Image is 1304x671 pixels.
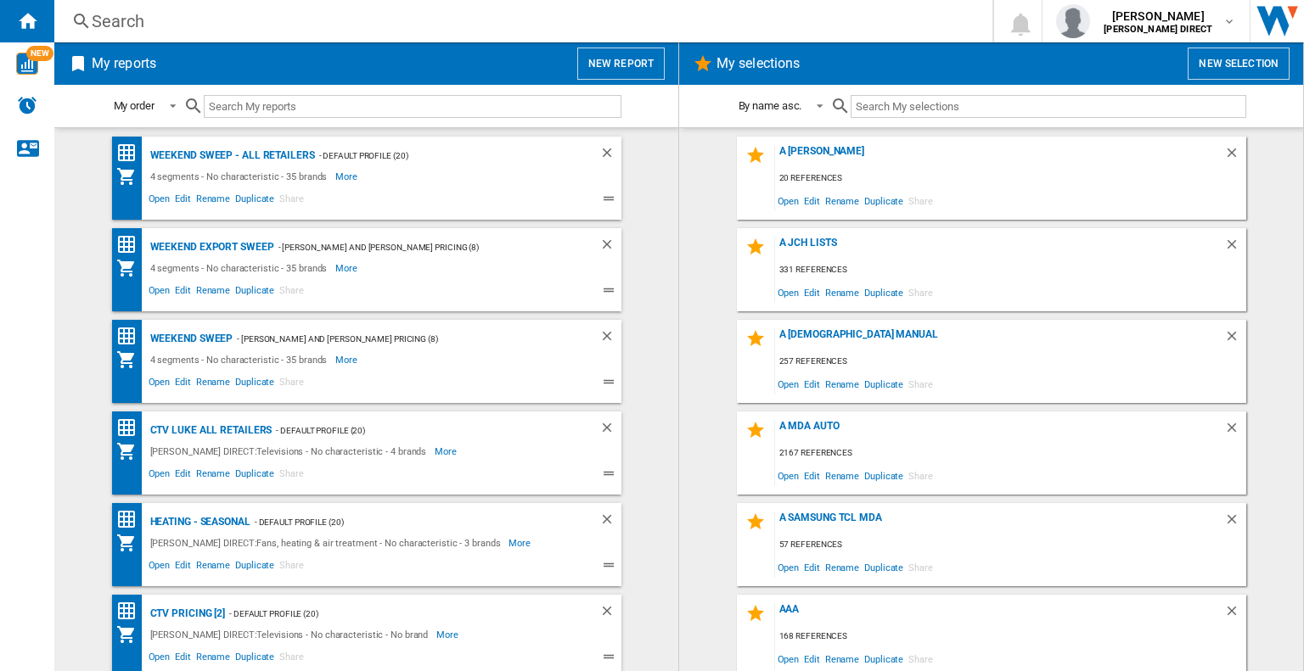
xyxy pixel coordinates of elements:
span: Duplicate [862,281,906,304]
div: By name asc. [739,99,802,112]
div: My Assortment [116,349,146,370]
span: Edit [172,649,194,669]
span: Duplicate [233,282,277,303]
span: Rename [194,282,233,303]
div: Delete [1224,145,1246,168]
div: Weekend sweep [146,328,233,349]
h2: My selections [713,48,803,80]
div: 331 references [775,260,1246,281]
span: Duplicate [233,374,277,394]
span: Open [146,649,173,669]
div: 2167 references [775,443,1246,464]
div: - Default profile (20) [250,512,565,533]
span: Share [277,282,306,303]
span: Open [146,191,173,211]
div: CTV Luke All retailers [146,420,273,441]
span: Rename [194,649,233,669]
div: - Default profile (20) [225,603,565,624]
span: Rename [823,189,862,212]
div: Delete [599,145,621,166]
button: New selection [1188,48,1290,80]
span: Open [146,557,173,578]
span: Share [906,189,936,212]
span: Rename [194,191,233,211]
div: Heating - seasonal [146,512,250,533]
span: Rename [823,372,862,395]
div: Price Ranking [116,417,146,439]
span: Edit [172,282,194,303]
button: New report [577,48,665,80]
span: More [509,533,533,553]
div: My Assortment [116,441,146,461]
span: Open [775,464,802,487]
div: - [PERSON_NAME] and [PERSON_NAME] Pricing (8) [274,237,565,258]
div: My Assortment [116,166,146,187]
span: Share [277,466,306,486]
span: Edit [801,464,823,487]
span: Share [906,281,936,304]
div: Delete [599,420,621,441]
span: Duplicate [233,466,277,486]
span: Edit [801,556,823,579]
span: More [335,349,360,370]
span: Edit [172,374,194,394]
div: My Assortment [116,258,146,278]
div: Price Ranking [116,601,146,622]
div: Delete [1224,603,1246,626]
span: Rename [194,374,233,394]
img: wise-card.svg [16,53,38,75]
img: alerts-logo.svg [17,95,37,115]
span: Duplicate [233,191,277,211]
span: Open [775,647,802,670]
span: Share [277,649,306,669]
div: Delete [599,512,621,533]
span: Share [906,647,936,670]
div: aaa [775,603,1224,626]
img: profile.jpg [1056,4,1090,38]
div: 257 references [775,351,1246,372]
span: Duplicate [233,649,277,669]
div: - Default profile (20) [272,420,565,441]
span: Open [775,281,802,304]
span: Open [775,372,802,395]
div: Price Ranking [116,143,146,164]
span: Rename [823,556,862,579]
div: 4 segments - No characteristic - 35 brands [146,166,336,187]
div: [PERSON_NAME] DIRECT:Fans, heating & air treatment - No characteristic - 3 brands [146,533,509,553]
div: A [DEMOGRAPHIC_DATA] manual [775,328,1224,351]
span: Edit [801,281,823,304]
div: A MDA Auto [775,420,1224,443]
span: Edit [801,372,823,395]
div: Delete [599,328,621,349]
input: Search My selections [851,95,1245,118]
span: Duplicate [862,372,906,395]
span: Edit [172,557,194,578]
span: Open [146,374,173,394]
span: More [436,624,461,645]
div: Delete [1224,237,1246,260]
span: Open [775,556,802,579]
div: 168 references [775,626,1246,647]
input: Search My reports [204,95,621,118]
b: [PERSON_NAME] DIRECT [1104,24,1212,35]
span: Duplicate [862,189,906,212]
span: More [335,166,360,187]
span: Open [146,282,173,303]
div: A [PERSON_NAME] [775,145,1224,168]
div: [PERSON_NAME] DIRECT:Televisions - No characteristic - 4 brands [146,441,436,461]
div: Search [92,9,948,33]
span: Edit [172,191,194,211]
div: My Assortment [116,624,146,645]
span: Rename [194,466,233,486]
span: NEW [26,46,53,61]
span: More [335,258,360,278]
span: Edit [172,466,194,486]
span: Rename [823,647,862,670]
span: More [435,441,459,461]
span: Edit [801,647,823,670]
div: Price Matrix [116,234,146,255]
div: Delete [599,603,621,624]
div: [PERSON_NAME] DIRECT:Televisions - No characteristic - No brand [146,624,437,645]
div: Weekend export sweep [146,237,274,258]
div: Weekend sweep - All retailers [146,145,315,166]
